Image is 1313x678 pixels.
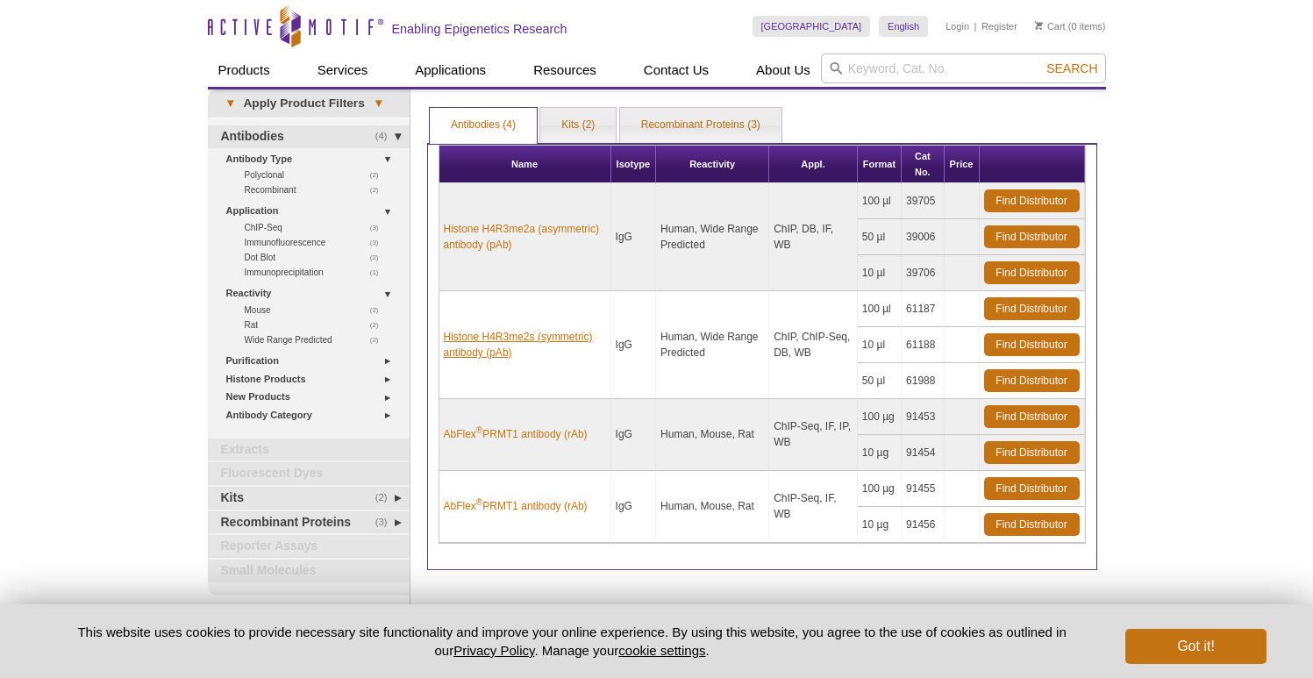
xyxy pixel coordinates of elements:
[656,146,769,183] th: Reactivity
[208,89,410,118] a: ▾Apply Product Filters▾
[858,146,902,183] th: Format
[430,108,537,143] a: Antibodies (4)
[858,471,902,507] td: 100 µg
[902,146,944,183] th: Cat No.
[370,332,389,347] span: (2)
[208,511,410,534] a: (3)Recombinant Proteins
[858,507,902,543] td: 10 µg
[984,513,1080,536] a: Find Distributor
[375,511,397,534] span: (3)
[226,388,399,406] a: New Products
[656,471,769,543] td: Human, Mouse, Rat
[245,332,389,347] a: (2)Wide Range Predicted
[611,183,657,291] td: IgG
[858,435,902,471] td: 10 µg
[984,369,1080,392] a: Find Distributor
[902,255,944,291] td: 39706
[208,439,410,461] a: Extracts
[1035,21,1043,30] img: Your Cart
[370,318,389,332] span: (2)
[946,20,969,32] a: Login
[208,487,410,510] a: (2)Kits
[245,303,389,318] a: (2)Mouse
[984,297,1080,320] a: Find Distributor
[370,265,389,280] span: (1)
[307,54,379,87] a: Services
[245,220,389,235] a: (3)ChIP-Seq
[208,535,410,558] a: Reporter Assays
[858,363,902,399] td: 50 µl
[444,329,606,360] a: Histone H4R3me2s (symmetric) antibody (pAb)
[245,250,389,265] a: (2)Dot Blot
[365,96,392,111] span: ▾
[226,150,399,168] a: Antibody Type
[902,507,944,543] td: 91456
[226,370,399,389] a: Histone Products
[769,146,858,183] th: Appl.
[821,54,1106,83] input: Keyword, Cat. No.
[439,146,611,183] th: Name
[404,54,496,87] a: Applications
[769,291,858,399] td: ChIP, ChIP-Seq, DB, WB
[618,643,705,658] button: cookie settings
[370,250,389,265] span: (2)
[453,643,534,658] a: Privacy Policy
[769,399,858,471] td: ChIP-Seq, IF, IP, WB
[47,623,1097,660] p: This website uses cookies to provide necessary site functionality and improve your online experie...
[984,261,1080,284] a: Find Distributor
[1046,61,1097,75] span: Search
[656,291,769,399] td: Human, Wide Range Predicted
[753,16,871,37] a: [GEOGRAPHIC_DATA]
[444,221,606,253] a: Histone H4R3me2a (asymmetric) antibody (pAb)
[879,16,928,37] a: English
[370,235,389,250] span: (3)
[245,265,389,280] a: (1)Immunoprecipitation
[858,399,902,435] td: 100 µg
[984,225,1080,248] a: Find Distributor
[370,220,389,235] span: (3)
[858,327,902,363] td: 10 µl
[245,235,389,250] a: (3)Immunofluorescence
[984,333,1080,356] a: Find Distributor
[1035,16,1106,37] li: (0 items)
[984,405,1080,428] a: Find Distributor
[769,183,858,291] td: ChIP, DB, IF, WB
[208,560,410,582] a: Small Molecules
[902,183,944,219] td: 39705
[208,462,410,485] a: Fluorescent Dyes
[746,54,821,87] a: About Us
[523,54,607,87] a: Resources
[392,21,567,37] h2: Enabling Epigenetics Research
[984,477,1080,500] a: Find Distributor
[1125,629,1266,664] button: Got it!
[902,219,944,255] td: 39006
[226,352,399,370] a: Purification
[902,363,944,399] td: 61988
[611,291,657,399] td: IgG
[245,168,389,182] a: (2)Polyclonal
[858,255,902,291] td: 10 µl
[858,291,902,327] td: 100 µl
[902,399,944,435] td: 91453
[902,471,944,507] td: 91455
[476,425,482,435] sup: ®
[981,20,1017,32] a: Register
[476,497,482,507] sup: ®
[370,182,389,197] span: (2)
[611,146,657,183] th: Isotype
[902,291,944,327] td: 61187
[245,182,389,197] a: (2)Recombinant
[208,54,281,87] a: Products
[984,441,1080,464] a: Find Distributor
[611,399,657,471] td: IgG
[656,399,769,471] td: Human, Mouse, Rat
[633,54,719,87] a: Contact Us
[984,189,1080,212] a: Find Distributor
[1041,61,1102,76] button: Search
[370,168,389,182] span: (2)
[1035,20,1066,32] a: Cart
[226,406,399,425] a: Antibody Category
[902,327,944,363] td: 61188
[656,183,769,291] td: Human, Wide Range Predicted
[370,303,389,318] span: (2)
